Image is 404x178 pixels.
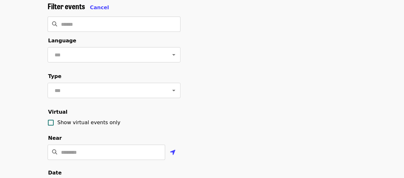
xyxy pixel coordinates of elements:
input: Search [61,17,180,32]
span: Language [48,38,76,44]
input: Location [61,145,165,160]
span: Virtual [48,109,68,115]
button: Use my location [165,145,180,160]
span: Near [48,135,62,141]
i: search icon [52,149,57,155]
span: Type [48,73,62,79]
button: Open [169,50,178,59]
span: Filter events [48,0,85,11]
button: Open [169,86,178,95]
i: search icon [52,21,57,27]
span: Show virtual events only [57,119,120,125]
i: location-arrow icon [170,149,176,156]
span: Date [48,170,62,176]
button: Cancel [90,4,109,11]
